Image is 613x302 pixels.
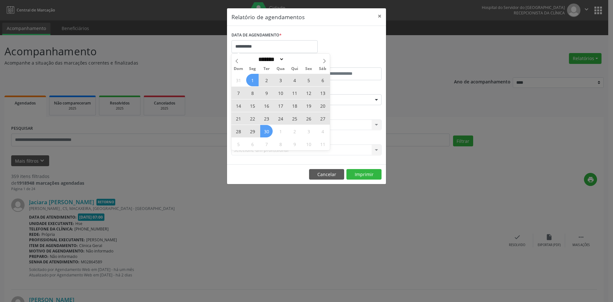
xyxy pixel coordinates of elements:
[316,125,329,137] span: Outubro 4, 2025
[260,67,274,71] span: Ter
[260,99,273,112] span: Setembro 16, 2025
[232,138,245,150] span: Outubro 5, 2025
[274,112,287,125] span: Setembro 24, 2025
[302,125,315,137] span: Outubro 3, 2025
[246,99,259,112] span: Setembro 15, 2025
[288,87,301,99] span: Setembro 11, 2025
[288,74,301,86] span: Setembro 4, 2025
[302,67,316,71] span: Sex
[231,30,282,40] label: DATA DE AGENDAMENTO
[284,56,305,63] input: Year
[316,87,329,99] span: Setembro 13, 2025
[231,13,305,21] h5: Relatório de agendamentos
[346,169,382,180] button: Imprimir
[288,67,302,71] span: Qui
[232,87,245,99] span: Setembro 7, 2025
[274,67,288,71] span: Qua
[260,112,273,125] span: Setembro 23, 2025
[274,87,287,99] span: Setembro 10, 2025
[316,99,329,112] span: Setembro 20, 2025
[288,99,301,112] span: Setembro 18, 2025
[288,138,301,150] span: Outubro 9, 2025
[302,74,315,86] span: Setembro 5, 2025
[288,112,301,125] span: Setembro 25, 2025
[232,74,245,86] span: Agosto 31, 2025
[316,138,329,150] span: Outubro 11, 2025
[302,112,315,125] span: Setembro 26, 2025
[246,112,259,125] span: Setembro 22, 2025
[302,87,315,99] span: Setembro 12, 2025
[232,99,245,112] span: Setembro 14, 2025
[246,74,259,86] span: Setembro 1, 2025
[308,58,382,67] label: ATÉ
[260,125,273,137] span: Setembro 30, 2025
[274,99,287,112] span: Setembro 17, 2025
[260,87,273,99] span: Setembro 9, 2025
[316,74,329,86] span: Setembro 6, 2025
[232,112,245,125] span: Setembro 21, 2025
[246,67,260,71] span: Seg
[274,138,287,150] span: Outubro 8, 2025
[309,169,344,180] button: Cancelar
[288,125,301,137] span: Outubro 2, 2025
[260,138,273,150] span: Outubro 7, 2025
[274,125,287,137] span: Outubro 1, 2025
[246,87,259,99] span: Setembro 8, 2025
[246,138,259,150] span: Outubro 6, 2025
[316,67,330,71] span: Sáb
[274,74,287,86] span: Setembro 3, 2025
[256,56,284,63] select: Month
[302,138,315,150] span: Outubro 10, 2025
[302,99,315,112] span: Setembro 19, 2025
[231,67,246,71] span: Dom
[260,74,273,86] span: Setembro 2, 2025
[373,8,386,24] button: Close
[316,112,329,125] span: Setembro 27, 2025
[232,125,245,137] span: Setembro 28, 2025
[246,125,259,137] span: Setembro 29, 2025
